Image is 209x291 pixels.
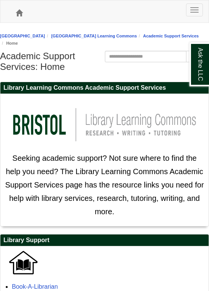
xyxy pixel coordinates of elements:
img: llc logo [4,98,205,152]
a: Book-A-Librarian [12,283,58,290]
button: Search [186,51,209,62]
span: Seeking academic support? Not sure where to find the help you need? The Library Learning Commons ... [5,154,204,216]
a: Academic Support Services [143,34,199,38]
a: [GEOGRAPHIC_DATA] Learning Commons [51,34,137,38]
h2: Library Learning Commons Academic Support Services [0,82,209,94]
h2: Library Support [0,234,209,246]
